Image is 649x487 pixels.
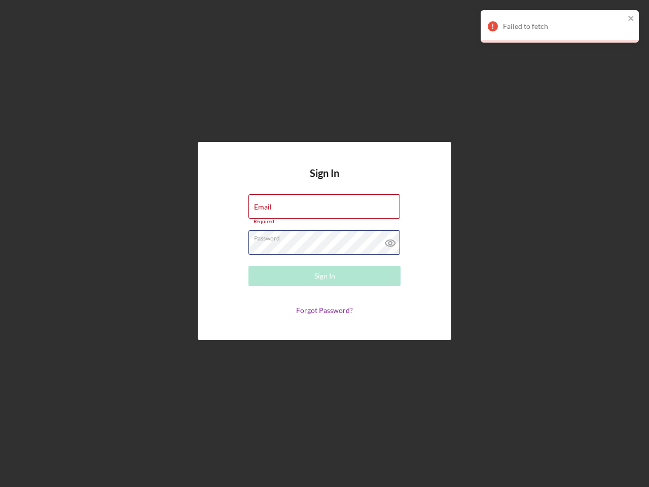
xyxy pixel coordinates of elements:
h4: Sign In [310,167,339,194]
a: Forgot Password? [296,306,353,315]
label: Email [254,203,272,211]
label: Password [254,231,400,242]
div: Failed to fetch [503,22,625,30]
div: Required [248,219,401,225]
button: close [628,14,635,24]
div: Sign In [314,266,335,286]
button: Sign In [248,266,401,286]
